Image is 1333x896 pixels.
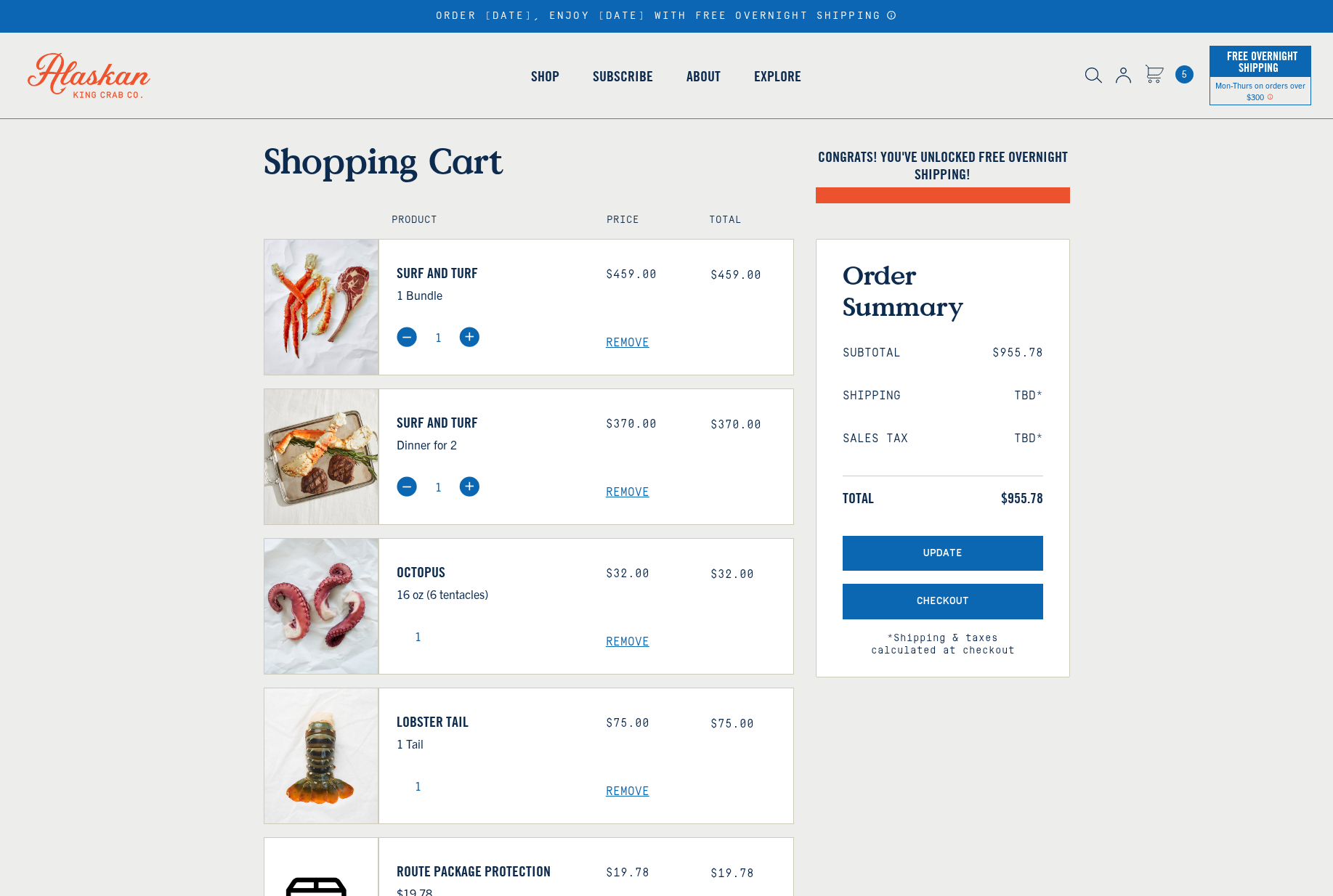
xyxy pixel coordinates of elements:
[7,33,171,118] img: Alaskan King Crab Co. logo
[397,414,584,431] a: Surf and Turf
[670,35,737,118] a: About
[917,595,969,608] span: Checkout
[1145,65,1164,86] a: Cart
[264,688,378,823] img: Lobster Tail - 1 Tail
[709,214,780,227] h4: Total
[397,264,584,282] a: Surf and Turf
[843,259,1043,322] h3: Order Summary
[264,389,378,524] img: Surf and Turf - Dinner for 2
[459,476,479,497] img: plus
[816,148,1070,183] h4: Congrats! You've unlocked FREE OVERNIGHT SHIPPING!
[843,489,874,507] span: Total
[397,476,417,497] img: minus
[1223,45,1297,78] span: Free Overnight Shipping
[1267,91,1273,102] span: Shipping Notice Icon
[576,35,670,118] a: Subscribe
[264,539,378,674] img: Octopus - 16 oz (6 tentacles)
[606,567,689,581] div: $32.00
[1116,68,1131,84] img: account
[710,867,754,880] span: $19.78
[606,866,689,880] div: $19.78
[264,240,378,375] img: Surf and Turf - 1 Bundle
[843,432,908,446] span: Sales Tax
[843,619,1043,657] span: *Shipping & taxes calculated at checkout
[397,585,584,603] p: 16 oz (6 tentacles)
[606,785,793,799] a: Remove
[1175,65,1194,84] span: 5
[843,536,1043,571] button: Update
[606,635,793,649] a: Remove
[843,346,901,360] span: Subtotal
[264,139,794,182] h1: Shopping Cart
[607,214,678,227] h4: Price
[606,717,689,730] div: $75.00
[1175,65,1194,84] a: Cart
[710,717,754,730] span: $75.00
[1215,80,1305,102] span: Mon-Thurs on orders over $300
[992,346,1043,360] span: $955.78
[923,547,963,560] span: Update
[397,563,584,581] a: Octopus
[397,734,584,753] p: 1 Tail
[1001,489,1043,507] span: $955.78
[459,327,479,347] img: plus
[606,336,793,350] a: Remove
[397,327,417,347] img: minus
[606,486,793,500] a: Remove
[436,10,897,23] div: ORDER [DATE], ENJOY [DATE] WITH FREE OVERNIGHT SHIPPING
[710,418,761,431] span: $370.00
[392,214,575,227] h4: Product
[397,285,584,304] p: 1 Bundle
[397,713,584,730] a: Lobster Tail
[514,35,576,118] a: Shop
[886,10,897,20] a: Announcement Bar Modal
[843,584,1043,619] button: Checkout
[710,568,754,581] span: $32.00
[397,863,584,880] a: Route Package Protection
[397,435,584,454] p: Dinner for 2
[606,418,689,431] div: $370.00
[1085,68,1102,84] img: search
[737,35,818,118] a: Explore
[710,269,761,282] span: $459.00
[606,268,689,282] div: $459.00
[843,389,901,403] span: Shipping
